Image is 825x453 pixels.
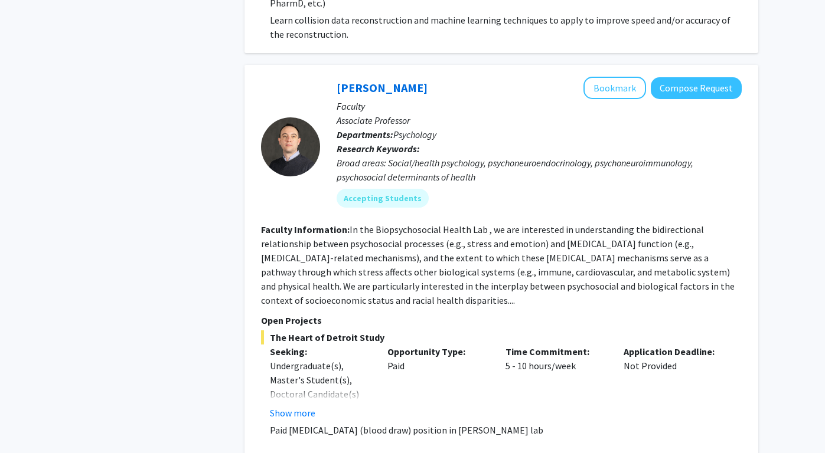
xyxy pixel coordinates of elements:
div: 5 - 10 hours/week [497,344,615,420]
button: Add Samuele Zilioli to Bookmarks [583,77,646,99]
div: Broad areas: Social/health psychology, psychoneuroendocrinology, psychoneuroimmunology, psychosoc... [337,156,742,184]
span: Psychology [393,129,436,140]
div: Not Provided [615,344,733,420]
p: Seeking: [270,344,370,359]
iframe: Chat [9,400,50,444]
span: The Heart of Detroit Study [261,330,742,344]
b: Departments: [337,129,393,140]
a: [PERSON_NAME] [337,80,428,95]
p: Time Commitment: [506,344,606,359]
p: Associate Professor [337,113,742,127]
div: Paid [379,344,497,420]
p: Faculty [337,99,742,113]
div: Undergraduate(s), Master's Student(s), Doctoral Candidate(s) (PhD, MD, DMD, PharmD, etc.) [270,359,370,429]
b: Faculty Information: [261,224,350,235]
button: Compose Request to Samuele Zilioli [651,77,742,99]
p: Application Deadline: [624,344,724,359]
p: Opportunity Type: [387,344,488,359]
span: Paid [MEDICAL_DATA] (blood draw) position in [PERSON_NAME] lab [270,424,543,436]
p: Open Projects [261,313,742,327]
button: Show more [270,406,315,420]
fg-read-more: In the Biopsychosocial Health Lab , we are interested in understanding the bidirectional relation... [261,224,735,306]
mat-chip: Accepting Students [337,189,429,208]
b: Research Keywords: [337,143,420,155]
p: Learn collision data reconstruction and machine learning techniques to apply to improve speed and... [270,13,742,41]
